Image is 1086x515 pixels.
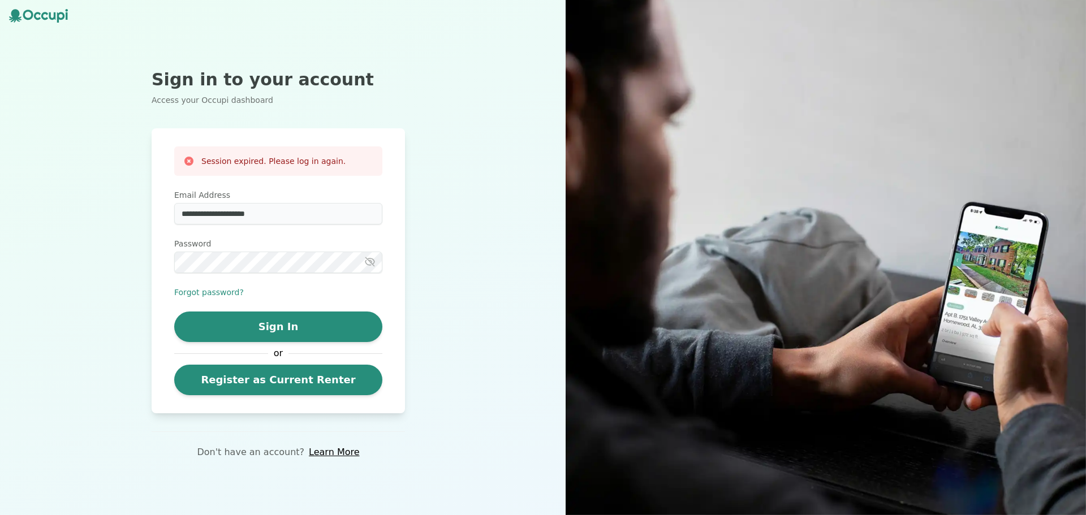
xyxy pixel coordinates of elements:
[197,445,304,459] p: Don't have an account?
[174,287,244,298] button: Forgot password?
[174,189,382,201] label: Email Address
[268,347,288,360] span: or
[174,238,382,249] label: Password
[174,311,382,342] button: Sign In
[309,445,359,459] a: Learn More
[174,365,382,395] a: Register as Current Renter
[152,70,405,90] h2: Sign in to your account
[152,94,405,106] p: Access your Occupi dashboard
[201,155,346,167] h3: Session expired. Please log in again.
